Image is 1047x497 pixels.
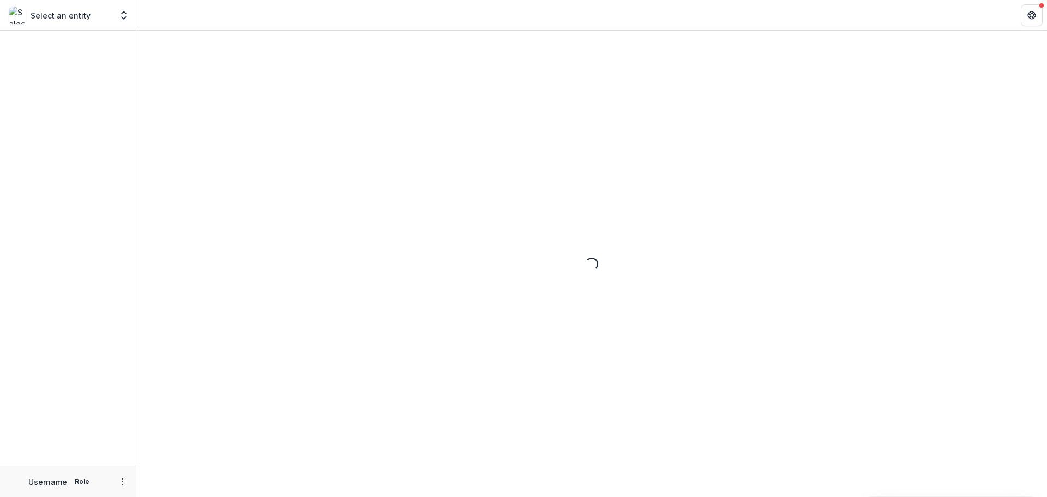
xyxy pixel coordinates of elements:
button: More [116,475,129,488]
button: Open entity switcher [116,4,131,26]
p: Select an entity [31,10,91,21]
p: Role [71,477,93,487]
button: Get Help [1021,4,1043,26]
img: Select an entity [9,7,26,24]
p: Username [28,476,67,488]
